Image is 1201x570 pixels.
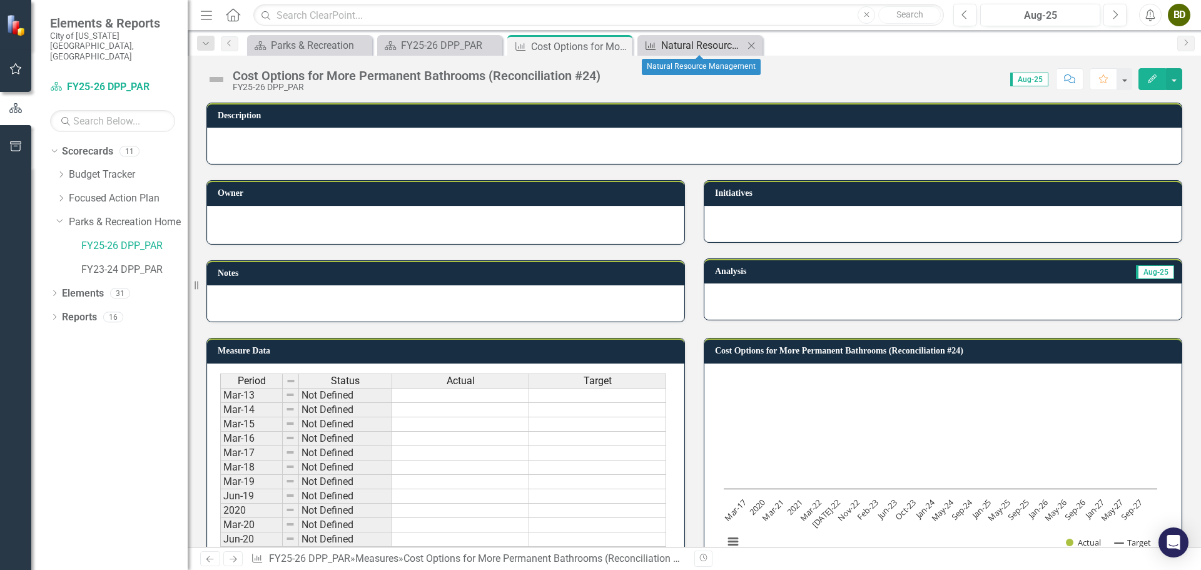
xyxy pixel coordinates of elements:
[722,497,748,523] text: Mar-17
[661,38,744,53] div: Natural Resource Management
[1115,537,1152,548] button: Show Target
[896,9,923,19] span: Search
[299,432,392,446] td: Not Defined
[717,374,1163,561] svg: Interactive chart
[584,375,612,387] span: Target
[874,497,899,522] text: Jun-23
[220,461,283,475] td: Mar-18
[62,287,104,301] a: Elements
[717,374,1168,561] div: Chart. Highcharts interactive chart.
[251,552,685,566] div: » »
[285,534,295,544] img: 8DAGhfEEPCf229AAAAAElFTkSuQmCC
[103,312,123,322] div: 16
[69,215,188,230] a: Parks & Recreation Home
[299,446,392,461] td: Not Defined
[206,69,226,89] img: Not Defined
[299,489,392,504] td: Not Defined
[269,552,350,564] a: FY25-26 DPP_PAR
[1158,527,1188,557] div: Open Intercom Messenger
[641,38,744,53] a: Natural Resource Management
[809,497,843,530] text: [DATE]-22
[271,38,369,53] div: Parks & Recreation
[985,497,1012,524] text: May-25
[531,39,629,54] div: Cost Options for More Permanent Bathrooms (Reconciliation #24)
[285,491,295,501] img: 8DAGhfEEPCf229AAAAAElFTkSuQmCC
[218,268,678,278] h3: Notes
[285,519,295,529] img: 8DAGhfEEPCf229AAAAAElFTkSuQmCC
[220,504,283,518] td: 2020
[50,110,175,132] input: Search Below...
[969,497,994,522] text: Jan-25
[1062,497,1088,522] text: Sep-26
[299,461,392,475] td: Not Defined
[81,263,188,277] a: FY23-24 DPP_PAR
[285,447,295,457] img: 8DAGhfEEPCf229AAAAAElFTkSuQmCC
[331,375,360,387] span: Status
[285,404,295,414] img: 8DAGhfEEPCf229AAAAAElFTkSuQmCC
[62,310,97,325] a: Reports
[50,16,175,31] span: Elements & Reports
[642,59,761,75] div: Natural Resource Management
[1118,497,1144,522] text: Sep-27
[759,497,786,523] text: Mar-21
[220,403,283,417] td: Mar-14
[299,532,392,547] td: Not Defined
[447,375,475,387] span: Actual
[110,288,130,298] div: 31
[285,419,295,429] img: 8DAGhfEEPCf229AAAAAElFTkSuQmCC
[299,475,392,489] td: Not Defined
[218,111,1175,120] h3: Description
[985,8,1096,23] div: Aug-25
[1010,73,1048,86] span: Aug-25
[299,504,392,518] td: Not Defined
[218,188,678,198] h3: Owner
[253,4,944,26] input: Search ClearPoint...
[299,388,392,403] td: Not Defined
[1168,4,1190,26] button: BD
[220,446,283,461] td: Mar-17
[286,376,296,386] img: 8DAGhfEEPCf229AAAAAElFTkSuQmCC
[299,403,392,417] td: Not Defined
[715,267,920,276] h3: Analysis
[854,497,880,522] text: Feb-23
[878,6,941,24] button: Search
[233,69,600,83] div: Cost Options for More Permanent Bathrooms (Reconciliation #24)
[220,417,283,432] td: Mar-15
[893,497,918,522] text: Oct-23
[1098,497,1125,524] text: May-27
[715,188,1175,198] h3: Initiatives
[784,497,805,517] text: 2021
[238,375,266,387] span: Period
[835,497,861,523] text: Nov-22
[715,346,1175,355] h3: Cost Options for More Permanent Bathrooms (Reconciliation #24)
[50,31,175,61] small: City of [US_STATE][GEOGRAPHIC_DATA], [GEOGRAPHIC_DATA]
[285,476,295,486] img: 8DAGhfEEPCf229AAAAAElFTkSuQmCC
[233,83,600,92] div: FY25-26 DPP_PAR
[299,417,392,432] td: Not Defined
[380,38,499,53] a: FY25-26 DPP_PAR
[81,239,188,253] a: FY25-26 DPP_PAR
[285,462,295,472] img: 8DAGhfEEPCf229AAAAAElFTkSuQmCC
[220,489,283,504] td: Jun-19
[912,496,937,521] text: Jan-24
[285,433,295,443] img: 8DAGhfEEPCf229AAAAAElFTkSuQmCC
[403,552,694,564] div: Cost Options for More Permanent Bathrooms (Reconciliation #24)
[1042,497,1069,524] text: May-26
[220,388,283,403] td: Mar-13
[401,38,499,53] div: FY25-26 DPP_PAR
[220,518,283,532] td: Mar-20
[69,168,188,182] a: Budget Tracker
[980,4,1100,26] button: Aug-25
[119,146,139,156] div: 11
[355,552,398,564] a: Measures
[747,497,768,517] text: 2020
[285,390,295,400] img: 8DAGhfEEPCf229AAAAAElFTkSuQmCC
[50,80,175,94] a: FY25-26 DPP_PAR
[220,547,283,561] td: Jan-21
[220,475,283,489] td: Mar-19
[724,533,742,551] button: View chart menu, Chart
[1136,265,1174,279] span: Aug-25
[220,432,283,446] td: Mar-16
[1066,537,1101,548] button: Show Actual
